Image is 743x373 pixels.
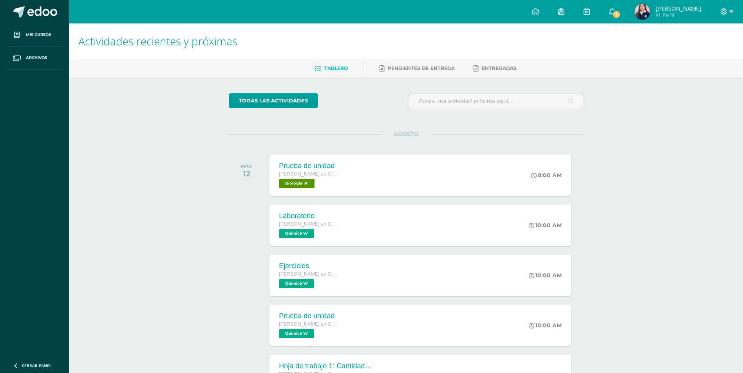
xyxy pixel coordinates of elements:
span: Química 'A' [279,279,314,288]
div: 10:00 AM [529,272,562,279]
span: Tablero [324,65,348,71]
span: 1 [612,10,621,19]
span: Actividades recientes y próximas [78,34,237,48]
a: Pendientes de entrega [380,62,455,75]
span: [PERSON_NAME] en Ciencias y Letras con Orientación en Computación [279,221,338,227]
a: Archivos [6,47,63,70]
div: 12 [241,169,252,178]
span: Mis cursos [26,32,51,38]
span: [PERSON_NAME] [656,5,701,13]
span: Pendientes de entrega [388,65,455,71]
a: todas las Actividades [229,93,318,108]
a: Entregadas [474,62,517,75]
div: 10:00 AM [529,322,562,329]
span: [PERSON_NAME] en Ciencias y Letras con Orientación en Computación [279,271,338,277]
div: Prueba de unidad [279,162,338,170]
div: Prueba de unidad [279,312,338,320]
div: Hoja de trabajo 1: Cantidad de materia [279,362,373,370]
span: [PERSON_NAME] en Ciencias y Letras con Orientación en Computación [279,321,338,327]
div: 9:00 AM [531,172,562,179]
span: [PERSON_NAME] en Ciencias y Letras con Orientación en Computación [279,171,338,177]
div: Laboratorio [279,212,338,220]
span: Química 'A' [279,329,314,338]
span: Entregadas [482,65,517,71]
input: Busca una actividad próxima aquí... [409,93,583,109]
a: Tablero [315,62,348,75]
span: Cerrar panel [22,363,52,368]
div: Ejercicios [279,262,338,270]
span: Archivos [26,55,47,61]
span: Mi Perfil [656,12,701,18]
div: 10:00 AM [529,222,562,229]
img: 8e648b3ef4399ba69e938ee70c23ee47.png [635,4,650,20]
span: Biología 'A' [279,179,315,188]
div: MAR [241,163,252,169]
span: Química 'A' [279,229,314,238]
span: AGOSTO [381,131,431,138]
a: Mis cursos [6,23,63,47]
